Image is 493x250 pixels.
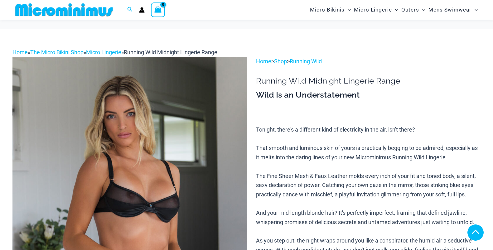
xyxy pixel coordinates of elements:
p: > > [256,57,481,66]
h1: Running Wild Midnight Lingerie Range [256,76,481,86]
a: OutersMenu ToggleMenu Toggle [400,2,427,18]
a: Account icon link [139,7,145,13]
span: » » » [12,49,217,55]
a: Home [12,49,28,55]
a: Micro Lingerie [86,49,121,55]
a: Search icon link [127,6,133,14]
span: Menu Toggle [419,2,425,18]
a: Micro BikinisMenu ToggleMenu Toggle [308,2,352,18]
a: Home [256,58,271,65]
span: Running Wild Midnight Lingerie Range [124,49,217,55]
a: Micro LingerieMenu ToggleMenu Toggle [352,2,400,18]
img: MM SHOP LOGO FLAT [13,3,115,17]
a: Shop [274,58,287,65]
span: Menu Toggle [471,2,478,18]
span: Menu Toggle [392,2,398,18]
nav: Site Navigation [307,1,481,19]
a: View Shopping Cart, empty [151,2,165,17]
span: Menu Toggle [345,2,351,18]
a: Running Wild [290,58,322,65]
h3: Wild Is an Understatement [256,90,481,100]
span: Mens Swimwear [428,2,471,18]
span: Micro Lingerie [354,2,392,18]
a: Mens SwimwearMenu ToggleMenu Toggle [427,2,479,18]
a: The Micro Bikini Shop [30,49,84,55]
span: Outers [401,2,419,18]
span: Micro Bikinis [310,2,345,18]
